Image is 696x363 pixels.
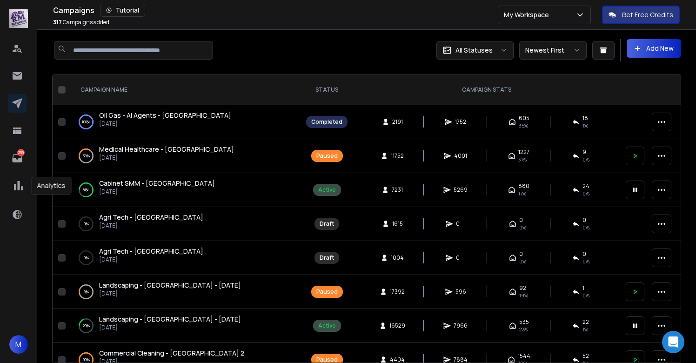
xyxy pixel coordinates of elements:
a: Landscaping - [GEOGRAPHIC_DATA] - [DATE] [99,281,241,290]
div: Open Intercom Messenger [662,331,684,353]
span: 535 [519,318,529,326]
button: M [9,335,28,354]
a: Agri Tech - [GEOGRAPHIC_DATA] [99,213,203,222]
th: CAMPAIGN STATS [353,75,620,105]
p: [DATE] [99,324,241,331]
p: 20 % [83,321,90,330]
button: Get Free Credits [602,6,680,24]
span: 0% [582,258,589,265]
p: 299 [17,149,25,156]
span: 17 % [518,190,526,197]
p: [DATE] [99,222,203,229]
span: 7966 [454,322,468,329]
th: STATUS [301,75,353,105]
td: 6%Landscaping - [GEOGRAPHIC_DATA] - [DATE][DATE] [69,275,301,309]
img: logo [9,9,28,28]
span: 0 [582,250,586,258]
span: 11752 [391,152,404,160]
p: My Workspace [504,10,553,20]
p: 0 % [84,219,89,229]
th: CAMPAIGN NAME [69,75,301,105]
td: 0%Agri Tech - [GEOGRAPHIC_DATA][DATE] [69,241,301,275]
span: Landscaping - [GEOGRAPHIC_DATA] - [DATE] [99,281,241,289]
span: 92 [519,284,526,292]
div: Active [318,322,336,329]
a: Medical Healthcare - [GEOGRAPHIC_DATA] [99,145,234,154]
span: 22 [582,318,589,326]
a: Commercial Cleaning - [GEOGRAPHIC_DATA] 2 [99,349,244,358]
p: Get Free Credits [622,10,673,20]
a: Landscaping - [GEOGRAPHIC_DATA] - [DATE] [99,315,241,324]
span: 4001 [454,152,467,160]
p: [DATE] [99,154,234,161]
div: Campaigns [53,4,498,17]
span: 0% [582,224,589,231]
p: 0 % [84,253,89,262]
button: Add New [627,39,681,58]
a: Agri Tech - [GEOGRAPHIC_DATA] [99,247,203,256]
p: 36 % [83,151,90,161]
p: 6 % [84,287,89,296]
span: 16529 [389,322,405,329]
span: 605 [519,114,529,122]
span: 0 [519,250,523,258]
span: Agri Tech - [GEOGRAPHIC_DATA] [99,247,203,255]
a: Oil Gas - AI Agents - [GEOGRAPHIC_DATA] [99,111,231,120]
p: [DATE] [99,256,203,263]
a: Cabinet SMM - [GEOGRAPHIC_DATA] [99,179,215,188]
div: Draft [320,220,334,228]
p: Campaigns added [53,19,109,26]
span: 1 [582,284,584,292]
span: 18 [582,114,588,122]
span: 317 [53,18,62,26]
span: 880 [518,182,529,190]
span: 7231 [392,186,403,194]
span: 52 [582,352,589,360]
span: 0 % [582,292,589,299]
a: 299 [8,149,27,168]
td: 0%Agri Tech - [GEOGRAPHIC_DATA][DATE] [69,207,301,241]
button: Tutorial [100,4,145,17]
td: 36%Medical Healthcare - [GEOGRAPHIC_DATA][DATE] [69,139,301,173]
span: 1227 [518,148,529,156]
td: 100%Oil Gas - AI Agents - [GEOGRAPHIC_DATA][DATE] [69,105,301,139]
span: 5269 [454,186,468,194]
span: 0 % [582,190,589,197]
span: 0% [519,258,526,265]
span: 1544 [518,352,530,360]
span: 1004 [391,254,404,262]
span: Landscaping - [GEOGRAPHIC_DATA] - [DATE] [99,315,241,323]
span: 1 % [582,122,588,129]
p: [DATE] [99,120,231,128]
div: Completed [311,118,342,126]
p: 100 % [82,117,90,127]
p: 81 % [83,185,89,195]
span: 0 [519,216,523,224]
span: Medical Healthcare - [GEOGRAPHIC_DATA] [99,145,234,154]
p: All Statuses [455,46,493,55]
span: 0% [519,224,526,231]
span: 0 [456,254,465,262]
p: [DATE] [99,188,215,195]
div: Draft [320,254,334,262]
td: 81%Cabinet SMM - [GEOGRAPHIC_DATA][DATE] [69,173,301,207]
span: 1615 [392,220,403,228]
span: 2191 [392,118,403,126]
p: [DATE] [99,290,241,297]
span: 0 [582,216,586,224]
span: 17392 [390,288,405,296]
span: Cabinet SMM - [GEOGRAPHIC_DATA] [99,179,215,188]
span: 24 [582,182,589,190]
span: 596 [455,288,466,296]
span: 31 % [518,156,527,163]
span: 0 [456,220,465,228]
button: Newest First [519,41,587,60]
td: 20%Landscaping - [GEOGRAPHIC_DATA] - [DATE][DATE] [69,309,301,343]
span: 9 [582,148,586,156]
span: 1752 [455,118,466,126]
span: 35 % [519,122,528,129]
span: 1 % [582,326,588,333]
